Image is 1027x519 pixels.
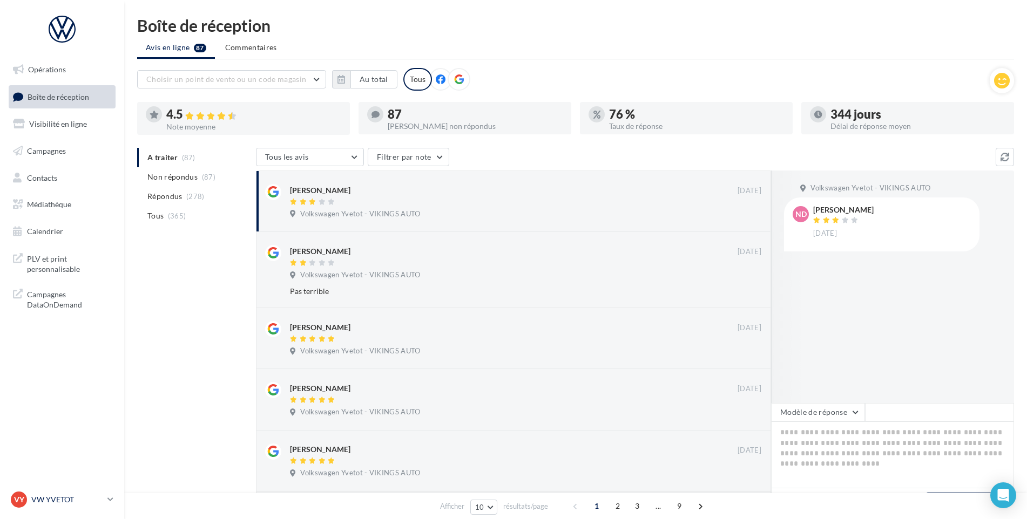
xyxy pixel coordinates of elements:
[6,193,118,216] a: Médiathèque
[332,70,397,88] button: Au total
[6,167,118,189] a: Contacts
[146,74,306,84] span: Choisir un point de vente ou un code magasin
[300,407,420,417] span: Volkswagen Yvetot - VIKINGS AUTO
[470,500,498,515] button: 10
[27,200,71,209] span: Médiathèque
[795,209,807,220] span: ND
[300,209,420,219] span: Volkswagen Yvetot - VIKINGS AUTO
[629,497,646,515] span: 3
[28,92,89,101] span: Boîte de réception
[609,122,784,130] div: Taux de réponse
[990,482,1016,508] div: Open Intercom Messenger
[6,220,118,243] a: Calendrier
[738,384,761,394] span: [DATE]
[290,383,350,394] div: [PERSON_NAME]
[388,122,563,130] div: [PERSON_NAME] non répondus
[6,58,118,81] a: Opérations
[738,446,761,455] span: [DATE]
[168,211,186,220] span: (365)
[166,108,341,121] div: 4.5
[609,108,784,120] div: 76 %
[9,489,116,510] a: VY VW YVETOT
[6,85,118,108] a: Boîte de réception
[738,247,761,257] span: [DATE]
[28,65,66,74] span: Opérations
[166,123,341,131] div: Note moyenne
[6,113,118,135] a: Visibilité en ligne
[290,322,350,333] div: [PERSON_NAME]
[588,497,605,515] span: 1
[27,173,57,182] span: Contacts
[810,183,930,193] span: Volkswagen Yvetot - VIKINGS AUTO
[290,185,350,196] div: [PERSON_NAME]
[388,108,563,120] div: 87
[300,270,420,280] span: Volkswagen Yvetot - VIKINGS AUTO
[290,286,691,297] div: Pas terrible
[27,227,63,236] span: Calendrier
[147,210,164,221] span: Tous
[137,17,1014,33] div: Boîte de réception
[265,152,309,161] span: Tous les avis
[6,283,118,315] a: Campagnes DataOnDemand
[475,503,484,511] span: 10
[403,68,432,91] div: Tous
[650,497,667,515] span: ...
[137,70,326,88] button: Choisir un point de vente ou un code magasin
[503,501,548,511] span: résultats/page
[738,186,761,196] span: [DATE]
[27,287,111,310] span: Campagnes DataOnDemand
[14,494,24,505] span: VY
[225,43,277,52] span: Commentaires
[202,173,215,181] span: (87)
[186,192,205,201] span: (278)
[300,346,420,356] span: Volkswagen Yvetot - VIKINGS AUTO
[27,146,66,155] span: Campagnes
[813,229,837,238] span: [DATE]
[813,206,874,214] div: [PERSON_NAME]
[290,246,350,257] div: [PERSON_NAME]
[350,70,397,88] button: Au total
[27,251,111,275] span: PLV et print personnalisable
[830,122,1005,130] div: Délai de réponse moyen
[6,140,118,162] a: Campagnes
[6,247,118,279] a: PLV et print personnalisable
[29,119,87,128] span: Visibilité en ligne
[830,108,1005,120] div: 344 jours
[300,468,420,478] span: Volkswagen Yvetot - VIKINGS AUTO
[290,444,350,455] div: [PERSON_NAME]
[671,497,688,515] span: 9
[256,148,364,166] button: Tous les avis
[738,323,761,333] span: [DATE]
[147,172,198,182] span: Non répondus
[609,497,626,515] span: 2
[147,191,183,202] span: Répondus
[31,494,103,505] p: VW YVETOT
[368,148,449,166] button: Filtrer par note
[440,501,464,511] span: Afficher
[771,403,865,421] button: Modèle de réponse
